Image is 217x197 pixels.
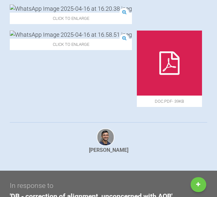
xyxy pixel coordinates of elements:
span: Click to enlarge [10,39,132,50]
div: In response to [10,180,206,191]
span: doc.pdf - 39KB [137,96,202,107]
img: WhatsApp Image 2025-04-16 at 16.58.51.jpeg [10,31,132,39]
a: New Case [191,177,206,192]
span: Click to enlarge [10,13,132,24]
img: Adam Moosa [97,128,114,146]
div: [PERSON_NAME] [89,146,128,154]
img: WhatsApp Image 2025-04-16 at 16.20.38.jpeg [10,5,132,13]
